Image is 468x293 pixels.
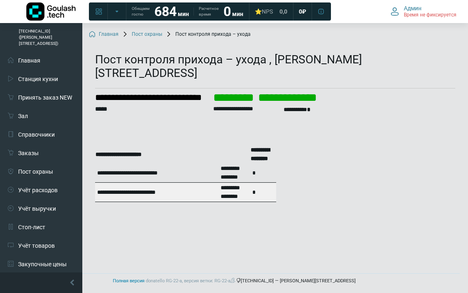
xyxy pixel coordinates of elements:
[250,4,292,19] a: ⭐NPS 0,0
[122,31,162,38] a: Пост охраны
[255,8,273,15] div: ⭐
[299,8,302,15] span: 0
[302,8,306,15] span: ₽
[89,31,119,38] a: Главная
[232,11,243,17] span: мин
[113,278,144,284] a: Полная версия
[404,12,456,19] span: Время не фиксируется
[294,4,311,19] a: 0 ₽
[132,6,149,17] span: Обещаем гостю
[199,6,219,17] span: Расчетное время
[8,273,460,289] footer: [TECHNICAL_ID] — [PERSON_NAME][STREET_ADDRESS]
[165,31,251,38] span: Пост контроля прихода – ухода
[178,11,189,17] span: мин
[95,53,455,80] h1: Пост контроля прихода – ухода , [PERSON_NAME][STREET_ADDRESS]
[154,4,177,19] strong: 684
[262,8,273,15] span: NPS
[127,4,248,19] a: Обещаем гостю 684 мин Расчетное время 0 мин
[26,2,76,21] img: Логотип компании Goulash.tech
[279,8,287,15] span: 0,0
[386,3,461,20] button: Админ Время не фиксируется
[404,5,421,12] span: Админ
[224,4,231,19] strong: 0
[146,278,236,284] span: donatello RG-22-a, версия ветки: RG-22-a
